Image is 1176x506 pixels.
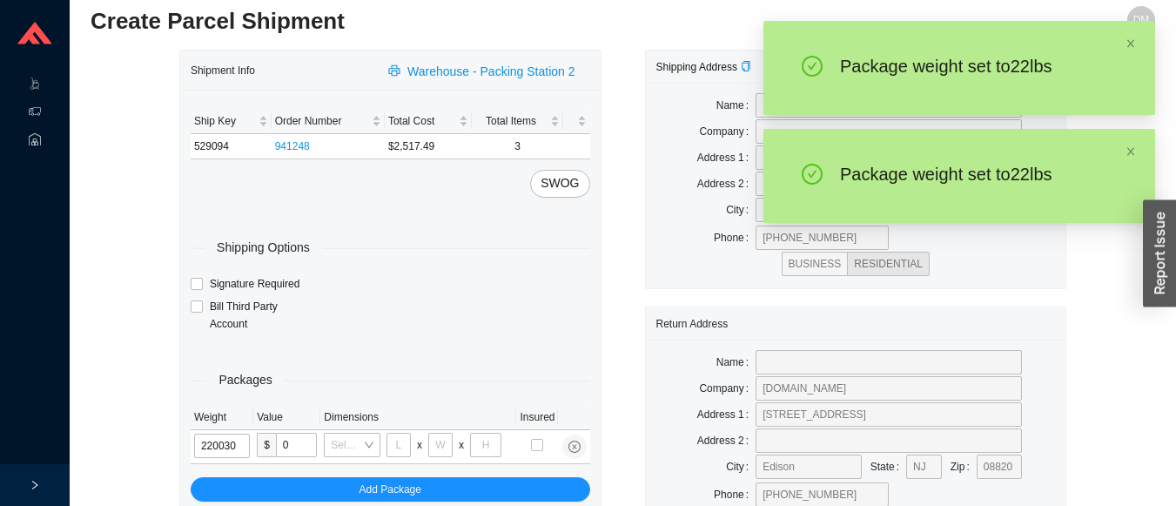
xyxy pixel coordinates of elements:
[388,112,455,130] span: Total Cost
[716,93,756,118] label: Name
[191,405,253,430] th: Weight
[697,402,756,427] label: Address 1
[386,433,411,457] input: L
[191,134,272,159] td: 529094
[30,480,40,490] span: right
[205,238,322,258] span: Shipping Options
[275,140,310,152] a: 941248
[191,109,272,134] th: Ship Key sortable
[428,433,453,457] input: W
[741,58,751,76] div: Copy
[206,370,284,390] span: Packages
[562,435,587,459] button: close-circle
[699,376,756,401] label: Company
[699,119,756,144] label: Company
[697,428,756,453] label: Address 2
[385,134,472,159] td: $2,517.49
[360,481,421,498] span: Add Package
[475,112,548,130] span: Total Items
[91,6,889,37] h2: Create Parcel Shipment
[472,109,564,134] th: Total Items sortable
[716,350,756,374] label: Name
[697,172,756,196] label: Address 2
[378,58,589,83] button: printerWarehouse - Packing Station 2
[789,258,842,270] span: BUSINESS
[191,54,378,86] div: Shipment Info
[741,61,751,71] span: copy
[257,433,276,457] span: $
[726,198,756,222] label: City
[951,455,977,479] label: Zip
[854,258,923,270] span: RESIDENTIAL
[470,433,501,457] input: H
[697,145,756,170] label: Address 1
[656,307,1056,340] div: Return Address
[1133,6,1150,34] span: DM
[203,298,318,333] span: Bill Third Party Account
[194,112,255,130] span: Ship Key
[530,170,589,198] button: SWOG
[417,436,422,454] div: x
[407,62,575,82] span: Warehouse - Packing Station 2
[870,455,906,479] label: State
[253,405,320,430] th: Value
[516,405,558,430] th: Insured
[472,134,564,159] td: 3
[320,405,516,430] th: Dimensions
[272,109,385,134] th: Order Number sortable
[385,109,472,134] th: Total Cost sortable
[203,275,306,293] span: Signature Required
[802,56,823,80] span: check-circle
[714,226,756,250] label: Phone
[726,455,756,479] label: City
[388,64,404,78] span: printer
[459,436,464,454] div: x
[1126,38,1136,49] span: close
[840,56,1099,77] div: Package weight set to 22 lb s
[840,164,1099,185] div: Package weight set to 22 lb s
[541,173,579,193] span: SWOG
[563,109,589,134] th: undefined sortable
[656,61,751,73] span: Shipping Address
[275,112,368,130] span: Order Number
[1126,146,1136,157] span: close
[802,164,823,188] span: check-circle
[191,477,590,502] button: Add Package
